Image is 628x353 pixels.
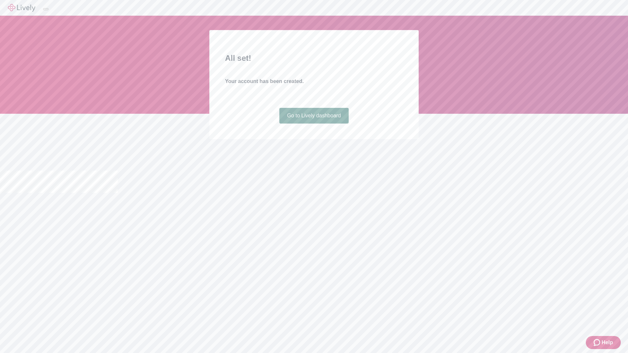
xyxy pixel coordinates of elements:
[43,8,48,10] button: Log out
[602,339,613,346] span: Help
[8,4,35,12] img: Lively
[279,108,349,124] a: Go to Lively dashboard
[225,52,403,64] h2: All set!
[594,339,602,346] svg: Zendesk support icon
[586,336,621,349] button: Zendesk support iconHelp
[225,77,403,85] h4: Your account has been created.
